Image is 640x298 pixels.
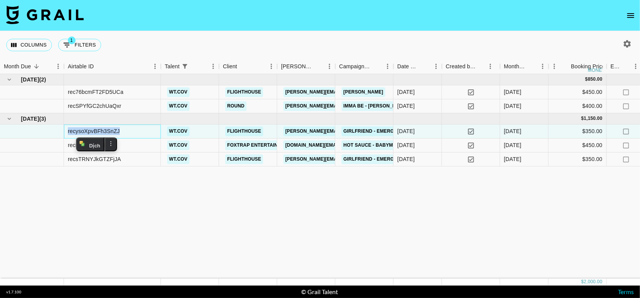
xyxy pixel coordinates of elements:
[167,126,190,136] a: wt.cov
[504,102,521,110] div: Aug '25
[225,154,263,164] a: Flighthouse
[283,126,410,136] a: [PERSON_NAME][EMAIL_ADDRESS][DOMAIN_NAME]
[549,85,607,99] div: $450.00
[335,59,393,74] div: Campaign (Type)
[504,155,521,163] div: Jul '25
[225,126,263,136] a: Flighthouse
[560,61,571,72] button: Sort
[397,127,415,135] div: 11/7/2025
[94,61,105,72] button: Sort
[283,140,409,150] a: [DOMAIN_NAME][EMAIL_ADDRESS][DOMAIN_NAME]
[537,61,549,72] button: Menu
[167,140,190,150] a: wt.cov
[397,102,415,110] div: 23/8/2025
[68,155,121,163] div: recsTRNYJkGTZFjJA
[549,139,607,152] div: $450.00
[39,76,46,83] span: ( 2 )
[6,5,84,24] img: Grail Talent
[504,88,521,96] div: Aug '25
[342,154,409,164] a: Girlfriend - Emergency
[301,288,338,296] div: © Grail Talent
[500,59,549,74] div: Month Due
[167,101,190,111] a: wt.cov
[342,140,415,150] a: HOT SAUCE - BABYMONSTER
[4,74,15,85] button: hide children
[442,59,500,74] div: Created by Grail Team
[68,36,76,44] span: 1
[584,279,602,285] div: 2,000.00
[237,61,248,72] button: Sort
[64,59,161,74] div: Airtable ID
[476,61,487,72] button: Sort
[397,155,415,163] div: 22/7/2025
[588,76,602,83] div: 850.00
[397,141,415,149] div: 21/7/2025
[549,61,560,72] button: Menu
[283,154,410,164] a: [PERSON_NAME][EMAIL_ADDRESS][DOMAIN_NAME]
[179,61,190,72] div: 1 active filter
[618,288,634,295] a: Terms
[179,61,190,72] button: Show filters
[581,279,584,285] div: $
[207,61,219,72] button: Menu
[225,87,263,97] a: Flighthouse
[446,59,476,74] div: Created by Grail Team
[382,61,393,72] button: Menu
[549,152,607,166] div: $350.00
[588,68,605,73] div: money
[223,59,237,74] div: Client
[397,88,415,96] div: 14/8/2025
[504,127,521,135] div: Jul '25
[397,59,419,74] div: Date Created
[313,61,324,72] button: Sort
[266,61,277,72] button: Menu
[430,61,442,72] button: Menu
[371,61,382,72] button: Sort
[225,140,316,150] a: FOXTRAP ENTERTAINMENT Co., Ltd.
[324,61,335,72] button: Menu
[623,8,638,23] button: open drawer
[485,61,496,72] button: Menu
[161,59,219,74] div: Talent
[68,102,121,110] div: recSPYfGC2chUaQxr
[68,88,123,96] div: rec76bcmFT2FD5UCa
[190,61,201,72] button: Sort
[611,59,621,74] div: Expenses: Remove Commission?
[283,87,410,97] a: [PERSON_NAME][EMAIL_ADDRESS][DOMAIN_NAME]
[571,59,605,74] div: Booking Price
[6,39,52,51] button: Select columns
[4,113,15,124] button: hide children
[342,101,410,111] a: IMMA BE - [PERSON_NAME]
[339,59,371,74] div: Campaign (Type)
[68,59,94,74] div: Airtable ID
[504,59,526,74] div: Month Due
[68,127,120,135] div: recysoXpvBFh3SnZJ
[581,115,584,122] div: $
[342,87,385,97] a: [PERSON_NAME]
[342,126,409,136] a: Girlfriend - Emergency
[281,59,313,74] div: [PERSON_NAME]
[31,61,42,72] button: Sort
[39,115,46,123] span: ( 3 )
[167,87,190,97] a: wt.cov
[549,125,607,139] div: $350.00
[419,61,430,72] button: Sort
[225,101,247,111] a: Round
[52,61,64,72] button: Menu
[167,154,190,164] a: wt.cov
[504,141,521,149] div: Jul '25
[6,289,21,295] div: v 1.7.100
[277,59,335,74] div: Booker
[621,61,632,72] button: Sort
[21,115,39,123] span: [DATE]
[549,99,607,113] div: $400.00
[21,76,39,83] span: [DATE]
[584,115,602,122] div: 1,150.00
[4,59,31,74] div: Month Due
[149,61,161,72] button: Menu
[283,101,410,111] a: [PERSON_NAME][EMAIL_ADDRESS][DOMAIN_NAME]
[58,39,101,51] button: Show filters
[68,141,115,149] div: recizalSocD5l3MJo
[165,59,179,74] div: Talent
[585,76,588,83] div: $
